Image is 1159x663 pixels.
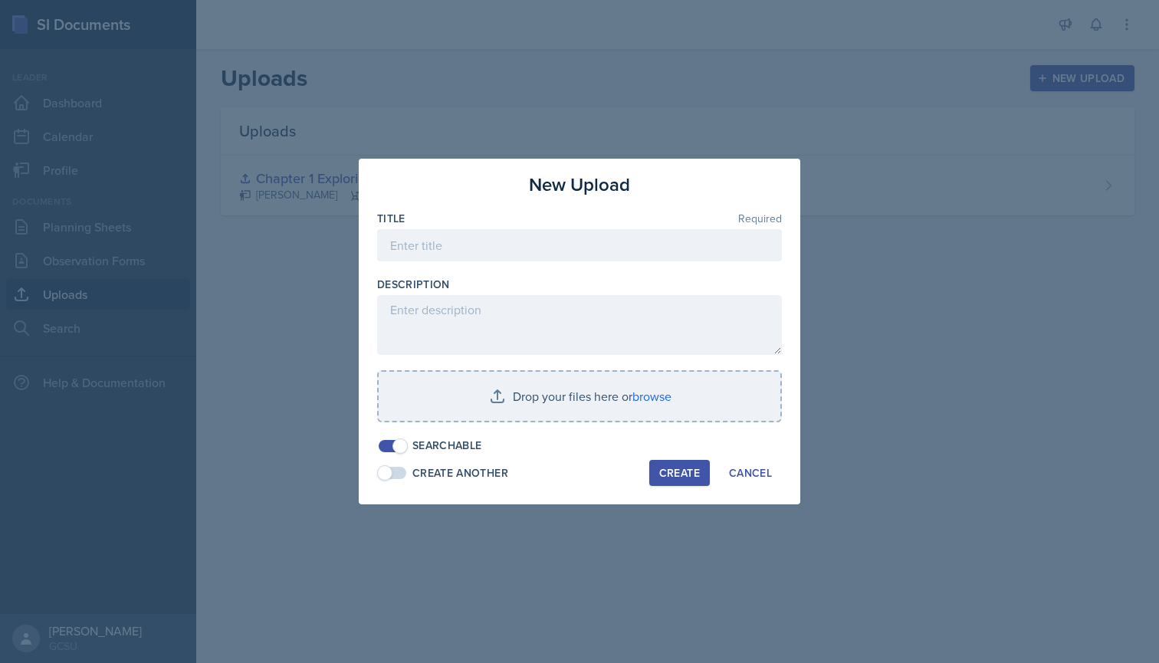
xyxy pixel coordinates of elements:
div: Cancel [729,467,772,479]
div: Searchable [412,438,482,454]
label: Title [377,211,405,226]
div: Create Another [412,465,508,481]
button: Cancel [719,460,782,486]
button: Create [649,460,710,486]
label: Description [377,277,450,292]
span: Required [738,213,782,224]
input: Enter title [377,229,782,261]
div: Create [659,467,700,479]
h3: New Upload [529,171,630,199]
